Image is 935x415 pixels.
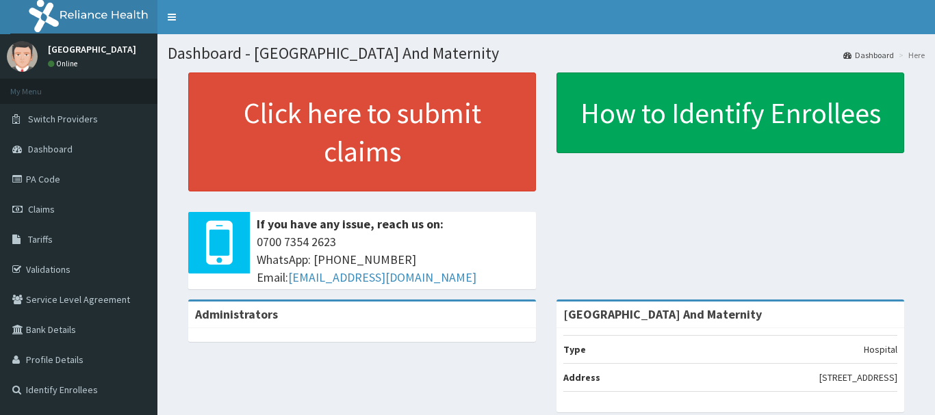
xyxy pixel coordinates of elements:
p: [STREET_ADDRESS] [819,371,897,384]
a: Online [48,59,81,68]
span: Dashboard [28,143,73,155]
a: Click here to submit claims [188,72,536,191]
b: If you have any issue, reach us on: [257,216,444,232]
strong: [GEOGRAPHIC_DATA] And Maternity [563,306,762,322]
a: Dashboard [843,49,894,61]
p: Hospital [864,343,897,356]
h1: Dashboard - [GEOGRAPHIC_DATA] And Maternity [168,44,925,62]
b: Address [563,371,600,384]
span: 0700 7354 2623 WhatsApp: [PHONE_NUMBER] Email: [257,233,529,286]
p: [GEOGRAPHIC_DATA] [48,44,136,54]
span: Claims [28,203,55,215]
b: Type [563,343,586,356]
span: Tariffs [28,233,53,245]
a: How to Identify Enrollees [556,72,904,153]
b: Administrators [195,306,278,322]
a: [EMAIL_ADDRESS][DOMAIN_NAME] [288,269,476,285]
span: Switch Providers [28,113,98,125]
img: User Image [7,41,38,72]
li: Here [895,49,925,61]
